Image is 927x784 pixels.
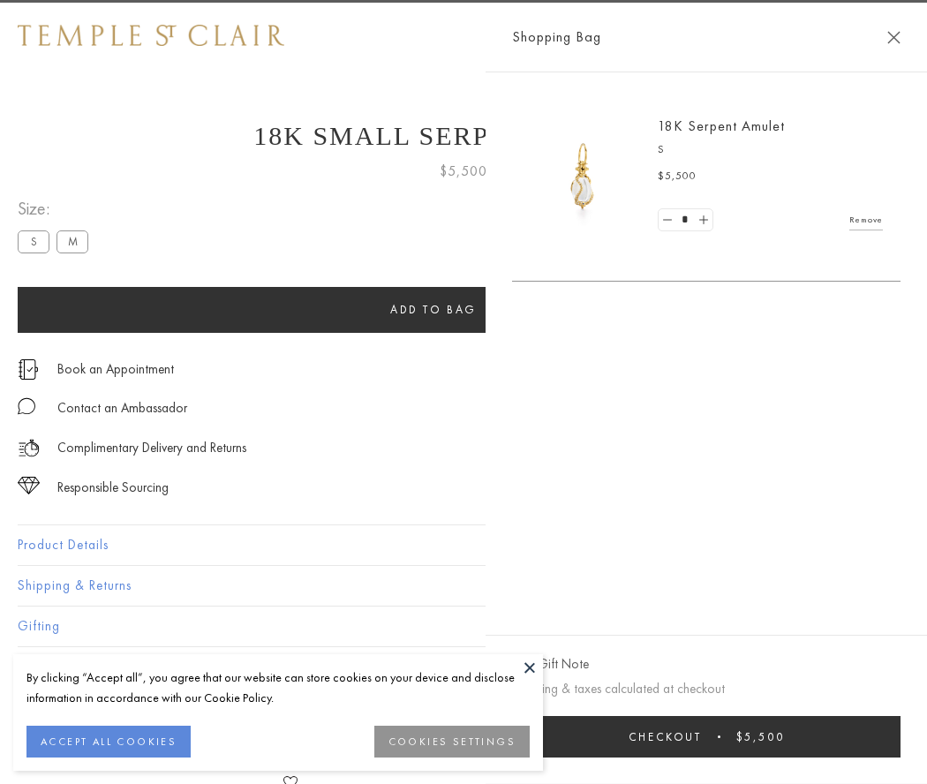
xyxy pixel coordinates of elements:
[57,397,187,419] div: Contact an Ambassador
[57,359,174,379] a: Book an Appointment
[57,230,88,253] label: M
[530,124,636,230] img: P51836-E11SERPPV
[18,566,909,606] button: Shipping & Returns
[512,653,589,675] button: Add Gift Note
[57,437,246,459] p: Complimentary Delivery and Returns
[658,117,785,135] a: 18K Serpent Amulet
[18,525,909,565] button: Product Details
[18,477,40,494] img: icon_sourcing.svg
[18,397,35,415] img: MessageIcon-01_2.svg
[887,31,901,44] button: Close Shopping Bag
[512,716,901,758] button: Checkout $5,500
[374,726,530,758] button: COOKIES SETTINGS
[694,209,712,231] a: Set quantity to 2
[658,141,883,159] p: S
[658,168,697,185] span: $5,500
[18,194,95,223] span: Size:
[18,359,39,380] img: icon_appointment.svg
[26,726,191,758] button: ACCEPT ALL COOKIES
[659,209,676,231] a: Set quantity to 0
[18,230,49,253] label: S
[390,302,477,317] span: Add to bag
[18,437,40,459] img: icon_delivery.svg
[629,729,702,744] span: Checkout
[18,25,284,46] img: Temple St. Clair
[440,160,487,183] span: $5,500
[18,121,909,151] h1: 18K Small Serpent Amulet
[849,210,883,230] a: Remove
[512,26,601,49] span: Shopping Bag
[18,607,909,646] button: Gifting
[57,477,169,499] div: Responsible Sourcing
[18,287,849,333] button: Add to bag
[512,678,901,700] p: Shipping & taxes calculated at checkout
[26,667,530,708] div: By clicking “Accept all”, you agree that our website can store cookies on your device and disclos...
[736,729,785,744] span: $5,500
